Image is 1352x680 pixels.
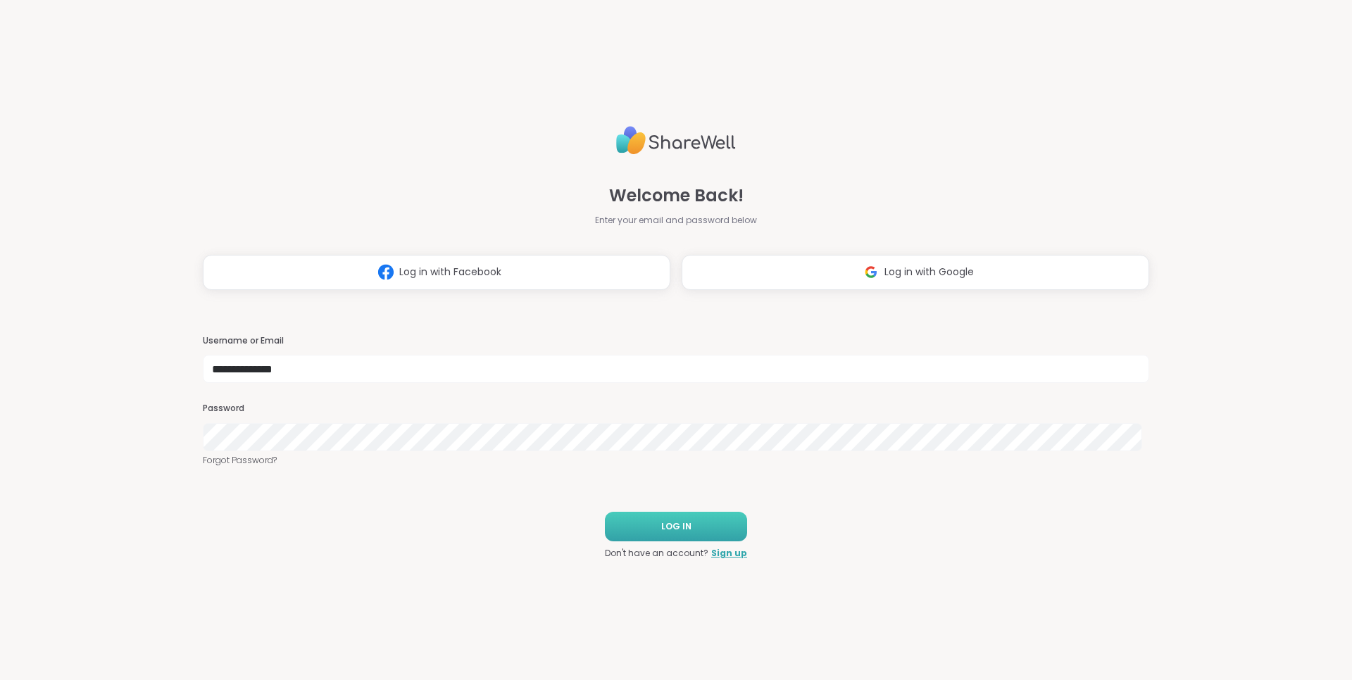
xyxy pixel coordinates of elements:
[203,335,1149,347] h3: Username or Email
[616,120,736,160] img: ShareWell Logo
[203,255,670,290] button: Log in with Facebook
[595,214,757,227] span: Enter your email and password below
[203,403,1149,415] h3: Password
[884,265,974,279] span: Log in with Google
[373,259,399,285] img: ShareWell Logomark
[203,454,1149,467] a: Forgot Password?
[609,183,744,208] span: Welcome Back!
[711,547,747,560] a: Sign up
[858,259,884,285] img: ShareWell Logomark
[682,255,1149,290] button: Log in with Google
[399,265,501,279] span: Log in with Facebook
[605,512,747,541] button: LOG IN
[605,547,708,560] span: Don't have an account?
[661,520,691,533] span: LOG IN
